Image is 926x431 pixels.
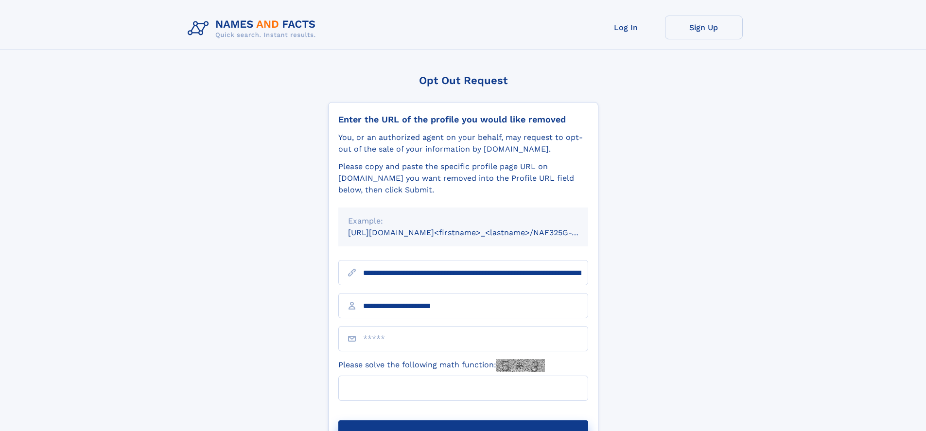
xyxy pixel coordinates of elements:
[348,215,578,227] div: Example:
[665,16,743,39] a: Sign Up
[338,161,588,196] div: Please copy and paste the specific profile page URL on [DOMAIN_NAME] you want removed into the Pr...
[348,228,607,237] small: [URL][DOMAIN_NAME]<firstname>_<lastname>/NAF325G-xxxxxxxx
[184,16,324,42] img: Logo Names and Facts
[587,16,665,39] a: Log In
[338,359,545,372] label: Please solve the following math function:
[338,132,588,155] div: You, or an authorized agent on your behalf, may request to opt-out of the sale of your informatio...
[328,74,598,86] div: Opt Out Request
[338,114,588,125] div: Enter the URL of the profile you would like removed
